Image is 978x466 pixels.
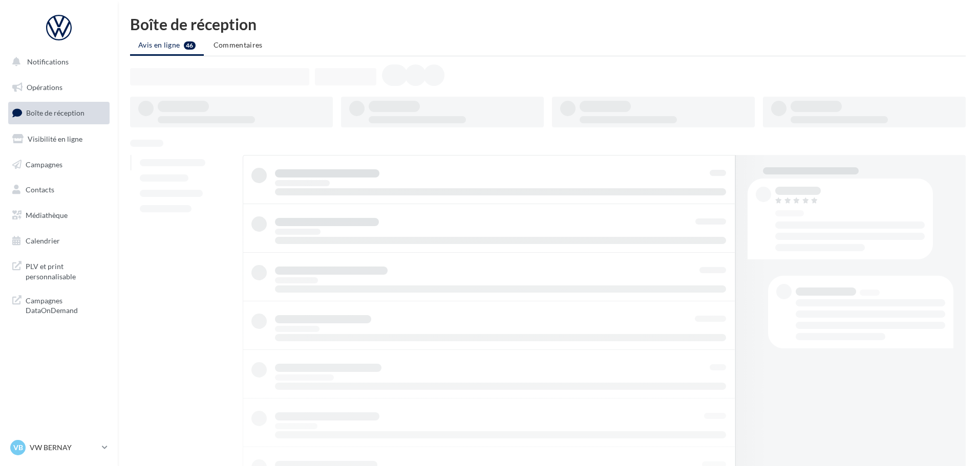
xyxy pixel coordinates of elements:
span: Commentaires [214,40,263,49]
a: Campagnes [6,154,112,175]
span: Campagnes DataOnDemand [26,294,105,316]
button: Notifications [6,51,108,73]
span: Opérations [27,83,62,92]
span: Calendrier [26,236,60,245]
a: Médiathèque [6,205,112,226]
span: Campagnes [26,160,62,168]
a: Visibilité en ligne [6,128,112,150]
div: Boîte de réception [130,16,966,32]
span: VB [13,442,23,453]
span: Boîte de réception [26,108,84,117]
span: PLV et print personnalisable [26,259,105,281]
a: Calendrier [6,230,112,252]
span: Visibilité en ligne [28,135,82,143]
a: PLV et print personnalisable [6,255,112,285]
a: VB VW BERNAY [8,438,110,457]
span: Notifications [27,57,69,66]
span: Contacts [26,185,54,194]
a: Campagnes DataOnDemand [6,290,112,320]
p: VW BERNAY [30,442,98,453]
a: Contacts [6,179,112,201]
span: Médiathèque [26,211,68,219]
a: Opérations [6,77,112,98]
a: Boîte de réception [6,102,112,124]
